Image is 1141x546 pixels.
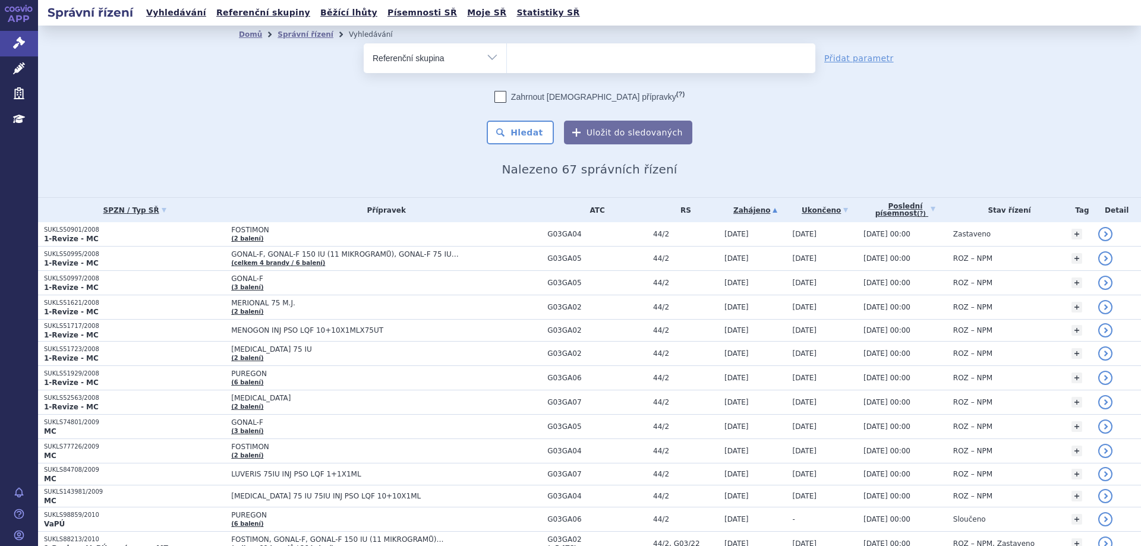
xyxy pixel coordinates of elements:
a: + [1071,253,1082,264]
span: [DATE] 00:00 [863,279,910,287]
span: Sloučeno [953,515,986,523]
span: [DATE] [792,303,817,311]
span: FOSTIMON, GONAL-F, GONAL-F 150 IU (11 MIKROGRAMŮ)… [231,535,528,544]
a: SPZN / Typ SŘ [44,202,225,219]
a: Zahájeno [724,202,786,219]
span: ROZ – NPM [953,326,992,334]
strong: 1-Revize - MC [44,235,99,243]
p: SUKLS84708/2009 [44,466,225,474]
span: G03GA07 [547,398,647,406]
span: ROZ – NPM [953,349,992,358]
span: [DATE] 00:00 [863,515,910,523]
span: GONAL-F [231,274,528,283]
th: RS [647,198,718,222]
span: G03GA04 [547,447,647,455]
span: G03GA05 [547,254,647,263]
span: FOSTIMON [231,226,528,234]
a: (2 balení) [231,235,263,242]
span: [DATE] [724,515,749,523]
p: SUKLS143981/2009 [44,488,225,496]
span: Nalezeno 67 správních řízení [502,162,677,176]
a: Písemnosti SŘ [384,5,461,21]
span: Zastaveno [953,230,991,238]
p: SUKLS51717/2008 [44,322,225,330]
a: detail [1098,395,1112,409]
span: GONAL-F [231,418,528,427]
span: 44/2 [653,279,718,287]
th: Přípravek [225,198,541,222]
span: ROZ – NPM [953,303,992,311]
span: G03GA02 [547,303,647,311]
a: Referenční skupiny [213,5,314,21]
span: [MEDICAL_DATA] 75 IU [231,345,528,354]
span: 44/2 [653,254,718,263]
span: G03GA04 [547,492,647,500]
a: Statistiky SŘ [513,5,583,21]
span: 44/2 [653,326,718,334]
span: 44/2 [653,230,718,238]
p: SUKLS50901/2008 [44,226,225,234]
span: GONAL-F, GONAL-F 150 IU (11 MIKROGRAMŮ), GONAL-F 75 IU… [231,250,528,258]
p: SUKLS98859/2010 [44,511,225,519]
span: [DATE] 00:00 [863,349,910,358]
span: [DATE] [792,374,817,382]
a: (2 balení) [231,308,263,315]
th: Stav řízení [947,198,1066,222]
span: [DATE] [792,349,817,358]
strong: 1-Revize - MC [44,283,99,292]
a: detail [1098,276,1112,290]
a: Vyhledávání [143,5,210,21]
a: Správní řízení [278,30,333,39]
a: + [1071,229,1082,239]
span: [DATE] [792,422,817,431]
span: 44/2 [653,515,718,523]
strong: 1-Revize - MC [44,308,99,316]
abbr: (?) [676,90,685,98]
span: ROZ – NPM [953,279,992,287]
a: detail [1098,346,1112,361]
a: detail [1098,323,1112,337]
span: LUVERIS 75IU INJ PSO LQF 1+1X1ML [231,470,528,478]
a: detail [1098,419,1112,434]
span: [DATE] 00:00 [863,492,910,500]
span: ROZ – NPM [953,447,992,455]
span: [MEDICAL_DATA] 75 IU 75IU INJ PSO LQF 10+10X1ML [231,492,528,500]
p: SUKLS50995/2008 [44,250,225,258]
span: [DATE] [724,470,749,478]
span: - [792,515,795,523]
a: (6 balení) [231,379,263,386]
a: + [1071,421,1082,432]
p: SUKLS77726/2009 [44,443,225,451]
p: SUKLS51929/2008 [44,370,225,378]
strong: 1-Revize - MC [44,378,99,387]
a: detail [1098,444,1112,458]
a: (celkem 4 brandy / 6 balení) [231,260,325,266]
span: MERIONAL 75 M.J. [231,299,528,307]
span: [DATE] [724,374,749,382]
a: + [1071,325,1082,336]
span: PUREGON [231,370,528,378]
a: (3 balení) [231,284,263,291]
a: + [1071,491,1082,501]
a: + [1071,373,1082,383]
span: [DATE] 00:00 [863,398,910,406]
a: detail [1098,489,1112,503]
span: [DATE] [792,492,817,500]
li: Vyhledávání [349,26,408,43]
span: 44/2 [653,422,718,431]
span: [DATE] [724,254,749,263]
a: (2 balení) [231,403,263,410]
th: Tag [1066,198,1092,222]
span: 44/2 [653,374,718,382]
span: G03GA07 [547,470,647,478]
span: G03GA02 [547,349,647,358]
a: Moje SŘ [464,5,510,21]
a: + [1071,348,1082,359]
span: G03GA05 [547,279,647,287]
a: Ukončeno [792,202,858,219]
span: [MEDICAL_DATA] [231,394,528,402]
span: 44/2 [653,492,718,500]
span: [DATE] 00:00 [863,447,910,455]
span: [DATE] [724,422,749,431]
a: Domů [239,30,262,39]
